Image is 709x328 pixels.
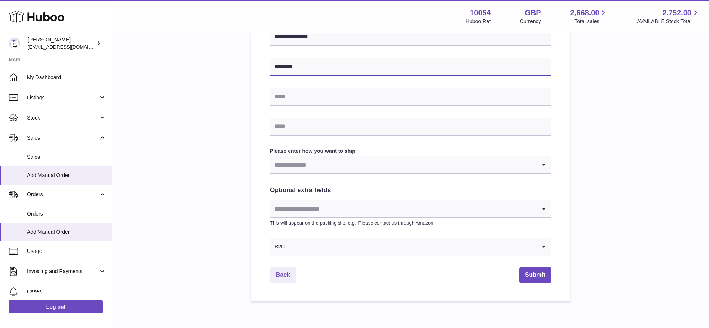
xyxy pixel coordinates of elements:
span: Add Manual Order [27,229,106,236]
a: Back [270,267,296,283]
div: Search for option [270,200,551,218]
span: Orders [27,210,106,217]
input: Search for option [270,156,536,173]
strong: 10054 [470,8,491,18]
span: My Dashboard [27,74,106,81]
span: Total sales [574,18,608,25]
span: B2C [270,238,285,256]
span: Orders [27,191,98,198]
span: 2,668.00 [570,8,599,18]
span: [EMAIL_ADDRESS][DOMAIN_NAME] [28,44,110,50]
a: 2,752.00 AVAILABLE Stock Total [637,8,700,25]
span: Stock [27,114,98,121]
button: Submit [519,267,551,283]
span: AVAILABLE Stock Total [637,18,700,25]
div: Huboo Ref [466,18,491,25]
div: Search for option [270,156,551,174]
span: Sales [27,154,106,161]
div: [PERSON_NAME] [28,36,95,50]
span: Add Manual Order [27,172,106,179]
div: Search for option [270,238,551,256]
span: 2,752.00 [662,8,691,18]
img: internalAdmin-10054@internal.huboo.com [9,38,20,49]
span: Listings [27,94,98,101]
a: Log out [9,300,103,313]
a: 2,668.00 Total sales [570,8,608,25]
p: This will appear on the packing slip. e.g. 'Please contact us through Amazon' [270,220,551,226]
span: Usage [27,248,106,255]
span: Cases [27,288,106,295]
input: Search for option [270,200,536,217]
span: Sales [27,134,98,142]
label: Please enter how you want to ship [270,148,551,155]
div: Currency [520,18,541,25]
strong: GBP [525,8,541,18]
span: Invoicing and Payments [27,268,98,275]
input: Search for option [285,238,536,256]
h2: Optional extra fields [270,186,551,195]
